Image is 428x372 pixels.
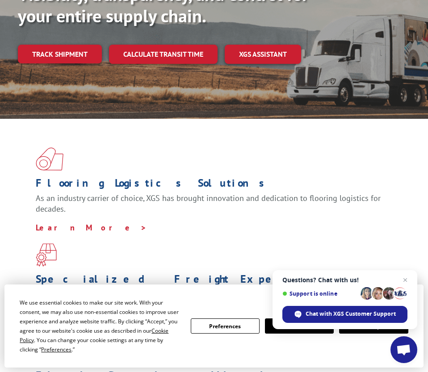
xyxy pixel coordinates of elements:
a: Learn More > [36,222,147,233]
div: Cookie Consent Prompt [4,284,424,368]
span: Chat with XGS Customer Support [306,310,396,318]
div: We use essential cookies to make our site work. With your consent, we may also use non-essential ... [20,298,180,354]
a: Calculate transit time [109,45,218,64]
h1: Flooring Logistics Solutions [36,178,386,193]
span: Questions? Chat with us! [282,276,407,284]
a: Track shipment [18,45,102,63]
a: Open chat [390,336,417,363]
button: Decline [265,318,334,334]
span: Support is online [282,290,357,297]
h1: Specialized Freight Experts [36,274,386,289]
span: Preferences [41,346,71,353]
img: xgs-icon-focused-on-flooring-red [36,243,57,267]
span: Chat with XGS Customer Support [282,306,407,323]
img: xgs-icon-total-supply-chain-intelligence-red [36,147,63,171]
span: As an industry carrier of choice, XGS has brought innovation and dedication to flooring logistics... [36,193,381,214]
button: Preferences [191,318,260,334]
a: XGS ASSISTANT [225,45,301,64]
